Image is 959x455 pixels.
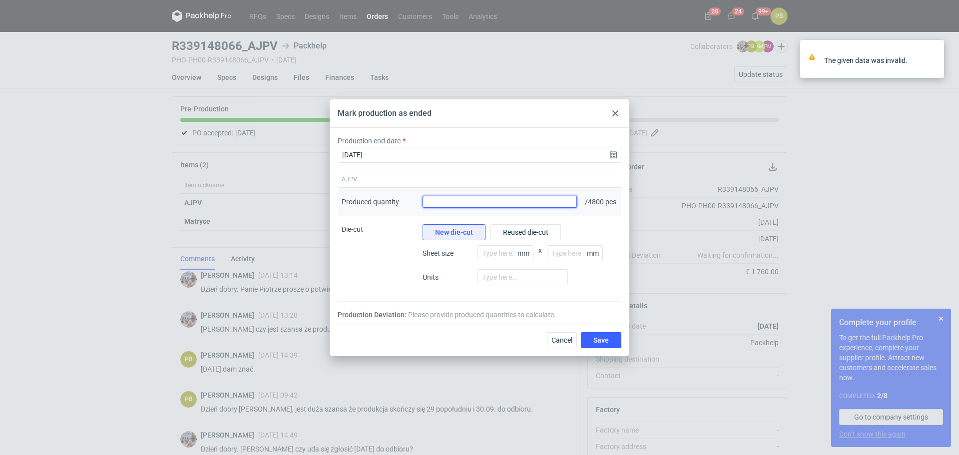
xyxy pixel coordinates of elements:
span: x [538,245,542,269]
span: Sheet size [423,248,473,258]
div: The given data was invalid. [824,55,929,65]
div: / 4800 pcs [581,188,621,216]
input: Type here... [478,269,568,285]
button: close [929,55,936,65]
span: Cancel [551,337,572,344]
button: Cancel [547,332,577,348]
span: New die-cut [435,229,473,236]
span: Reused die-cut [503,229,548,236]
span: AJPV [342,175,357,183]
p: mm [587,249,603,257]
input: Type here... [478,245,533,261]
button: Reused die-cut [490,224,561,240]
div: Production Deviation: [338,310,621,320]
input: Type here... [547,245,603,261]
div: Die-cut [338,216,419,302]
button: New die-cut [423,224,485,240]
span: Save [593,337,609,344]
div: Mark production as ended [338,108,432,119]
span: Please provide produced quantities to calculate. [408,310,556,320]
button: Save [581,332,621,348]
label: Production end date [338,136,401,146]
span: Units [423,272,473,282]
div: Produced quantity [342,197,399,207]
p: mm [517,249,533,257]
